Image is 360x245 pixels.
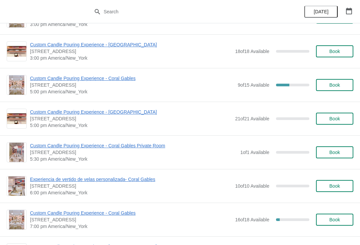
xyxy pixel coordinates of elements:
span: Book [329,150,340,155]
button: Book [316,79,353,91]
img: Custom Candle Pouring Experience - Coral Gables | 154 Giralda Avenue, Coral Gables, FL, USA | 5:0... [9,75,25,95]
span: Book [329,49,340,54]
span: Book [329,183,340,189]
span: 1 of 1 Available [240,150,269,155]
span: 5:00 pm America/New_York [30,88,234,95]
span: [DATE] [314,9,328,14]
span: 5:30 pm America/New_York [30,156,237,162]
img: Custom Candle Pouring Experience - Fort Lauderdale | 914 East Las Olas Boulevard, Fort Lauderdale... [7,46,26,57]
span: Custom Candle Pouring Experience - Coral Gables [30,75,234,82]
span: Custom Candle Pouring Experience - [GEOGRAPHIC_DATA] [30,41,232,48]
span: Book [329,82,340,88]
span: [STREET_ADDRESS] [30,48,232,55]
button: Book [316,113,353,125]
span: [STREET_ADDRESS] [30,82,234,88]
span: 7:00 pm America/New_York [30,223,232,230]
span: 6:00 pm America/New_York [30,189,232,196]
span: 9 of 15 Available [238,82,269,88]
span: Book [329,116,340,121]
span: 3:00 pm America/New_York [30,21,232,28]
span: 3:00 pm America/New_York [30,55,232,61]
span: 5:00 pm America/New_York [30,122,232,129]
span: [STREET_ADDRESS] [30,149,237,156]
span: Custom Candle Pouring Experience - Coral Gables Private Room [30,142,237,149]
img: Custom Candle Pouring Experience - Coral Gables | 154 Giralda Avenue, Coral Gables, FL, USA | 7:0... [9,210,25,229]
span: [STREET_ADDRESS] [30,216,232,223]
img: Custom Candle Pouring Experience - Fort Lauderdale | 914 East Las Olas Boulevard, Fort Lauderdale... [7,113,26,124]
span: Custom Candle Pouring Experience - Coral Gables [30,210,232,216]
span: Book [329,217,340,222]
button: Book [316,45,353,57]
span: 10 of 10 Available [235,183,269,189]
span: Experiencia de vertido de velas personalizada- Coral Gables [30,176,232,183]
img: Experiencia de vertido de velas personalizada- Coral Gables | 154 Giralda Avenue, Coral Gables, F... [8,176,25,196]
span: 18 of 18 Available [235,49,269,54]
img: Custom Candle Pouring Experience - Coral Gables Private Room | 154 Giralda Avenue, Coral Gables, ... [9,143,24,162]
span: [STREET_ADDRESS] [30,183,232,189]
button: Book [316,214,353,226]
span: 16 of 18 Available [235,217,269,222]
button: [DATE] [304,6,338,18]
input: Search [103,6,270,18]
span: [STREET_ADDRESS] [30,115,232,122]
button: Book [316,146,353,158]
button: Book [316,180,353,192]
span: 21 of 21 Available [235,116,269,121]
span: Custom Candle Pouring Experience - [GEOGRAPHIC_DATA] [30,109,232,115]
